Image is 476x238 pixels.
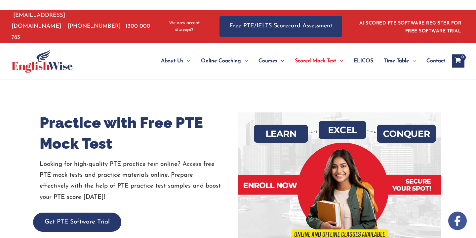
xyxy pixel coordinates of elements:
img: white-facebook.png [448,212,467,230]
a: CoursesMenu Toggle [253,49,290,73]
a: AI SCORED PTE SOFTWARE REGISTER FOR FREE SOFTWARE TRIAL [359,21,461,34]
a: Contact [421,49,445,73]
nav: Site Navigation: Main Menu [145,49,445,73]
a: Get PTE Software Trial [33,219,121,225]
a: View Shopping Cart, empty [452,54,464,68]
aside: Header Widget 1 [355,15,464,37]
a: Online CoachingMenu Toggle [196,49,253,73]
span: We now accept [169,20,200,26]
img: cropped-ew-logo [12,49,73,73]
span: Menu Toggle [277,49,284,73]
span: Menu Toggle [409,49,416,73]
button: Get PTE Software Trial [33,213,121,232]
img: Afterpay-Logo [175,28,193,32]
span: Contact [426,49,445,73]
a: [PHONE_NUMBER] [68,23,121,29]
span: Time Table [384,49,409,73]
a: Scored Mock TestMenu Toggle [290,49,348,73]
a: About UsMenu Toggle [156,49,196,73]
a: Time TableMenu Toggle [378,49,421,73]
a: [EMAIL_ADDRESS][DOMAIN_NAME] [12,13,65,29]
span: Menu Toggle [336,49,343,73]
span: Online Coaching [201,49,241,73]
span: Menu Toggle [241,49,248,73]
span: Scored Mock Test [295,49,336,73]
a: Free PTE/IELTS Scorecard Assessment [219,16,342,37]
span: ELICOS [354,49,373,73]
span: Menu Toggle [183,49,190,73]
h1: Practice with Free PTE Mock Test [40,112,233,154]
p: Looking for high-quality PTE practice test online? Access free PTE mock tests and practice materi... [40,159,233,203]
a: ELICOS [348,49,378,73]
span: About Us [161,49,183,73]
a: 1300 000 783 [12,23,150,40]
span: Courses [258,49,277,73]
